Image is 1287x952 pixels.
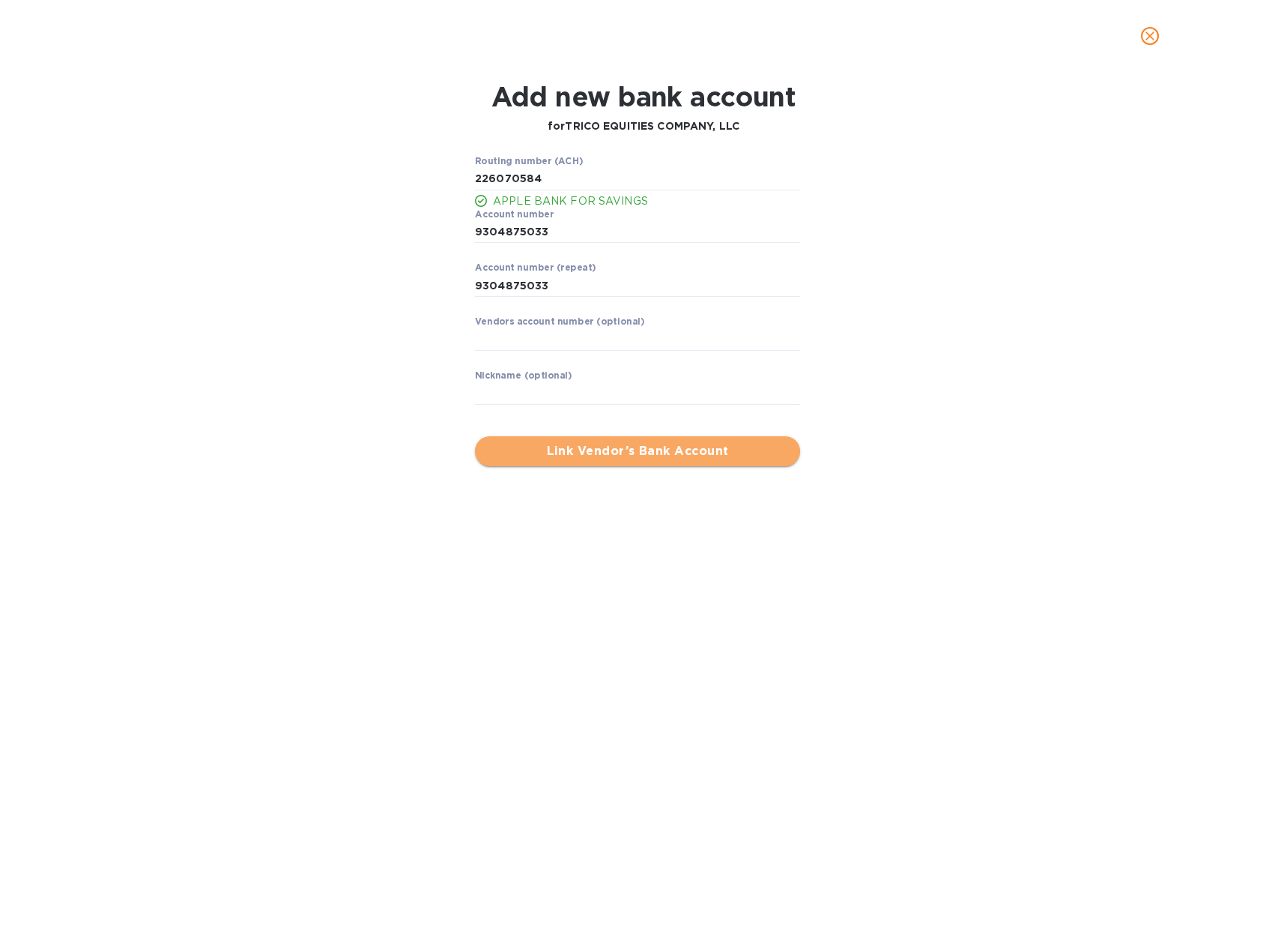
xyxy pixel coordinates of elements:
button: close [1132,18,1168,54]
span: Link Vendor’s Bank Account [487,442,788,460]
label: Vendors account number (optional) [475,318,644,327]
b: for TRICO EQUITIES COMPANY, LLC [548,120,739,132]
label: Account number [475,210,554,219]
label: Account number (repeat) [475,264,596,273]
label: Nickname (optional) [475,372,572,381]
label: Routing number (ACH) [475,157,583,166]
p: APPLE BANK FOR SAVINGS [493,193,800,209]
button: Link Vendor’s Bank Account [475,436,800,466]
h1: Add new bank account [491,81,796,112]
